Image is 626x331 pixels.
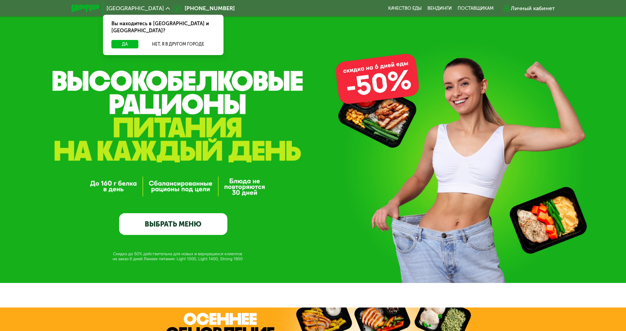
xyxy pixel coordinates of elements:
button: Да [111,40,138,48]
span: [GEOGRAPHIC_DATA] [106,6,164,11]
a: ВЫБРАТЬ МЕНЮ [119,213,227,235]
div: Вы находитесь в [GEOGRAPHIC_DATA] и [GEOGRAPHIC_DATA]? [103,15,223,40]
div: поставщикам [458,6,494,11]
a: Качество еды [388,6,422,11]
div: Личный кабинет [511,4,555,13]
a: [PHONE_NUMBER] [173,4,235,13]
a: Вендинги [427,6,452,11]
button: Нет, я в другом городе [141,40,215,48]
